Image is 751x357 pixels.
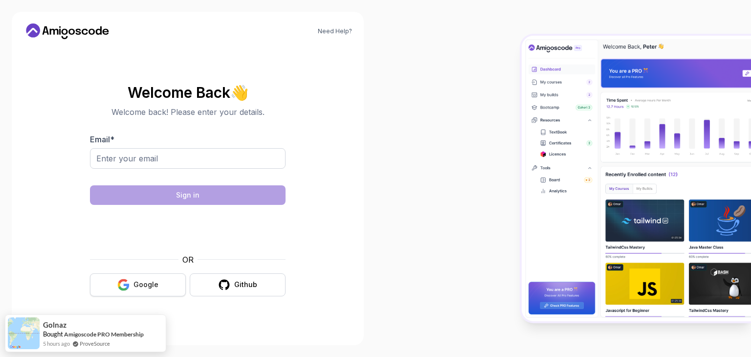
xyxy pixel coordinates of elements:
[23,23,111,39] a: Home link
[90,85,286,100] h2: Welcome Back
[90,106,286,118] p: Welcome back! Please enter your details.
[64,331,144,338] a: Amigoscode PRO Membership
[318,27,352,35] a: Need Help?
[176,190,199,200] div: Sign in
[90,148,286,169] input: Enter your email
[133,280,158,290] div: Google
[190,273,286,296] button: Github
[522,36,751,321] img: Amigoscode Dashboard
[182,254,194,266] p: OR
[43,339,70,348] span: 5 hours ago
[114,211,262,248] iframe: Widget containing checkbox for hCaptcha security challenge
[90,273,186,296] button: Google
[43,321,66,329] span: golnaz
[90,185,286,205] button: Sign in
[8,317,40,349] img: provesource social proof notification image
[80,340,110,347] a: ProveSource
[230,84,248,100] span: 👋
[43,330,63,338] span: Bought
[90,134,114,144] label: Email *
[234,280,257,290] div: Github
